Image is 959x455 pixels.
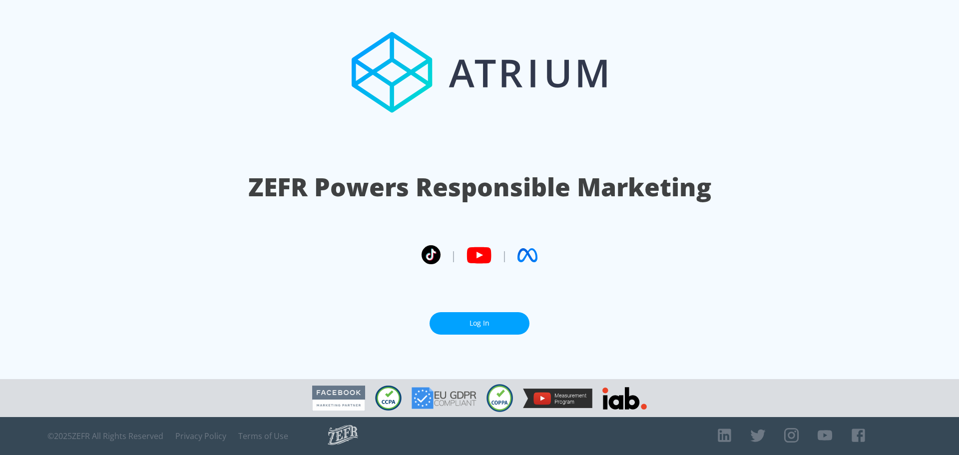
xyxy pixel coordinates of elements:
span: © 2025 ZEFR All Rights Reserved [47,431,163,441]
span: | [501,248,507,263]
a: Privacy Policy [175,431,226,441]
a: Terms of Use [238,431,288,441]
img: IAB [602,387,647,410]
h1: ZEFR Powers Responsible Marketing [248,170,711,204]
img: Facebook Marketing Partner [312,386,365,411]
span: | [451,248,457,263]
img: COPPA Compliant [486,384,513,412]
img: CCPA Compliant [375,386,402,411]
a: Log In [430,312,529,335]
img: YouTube Measurement Program [523,389,592,408]
img: GDPR Compliant [412,387,477,409]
